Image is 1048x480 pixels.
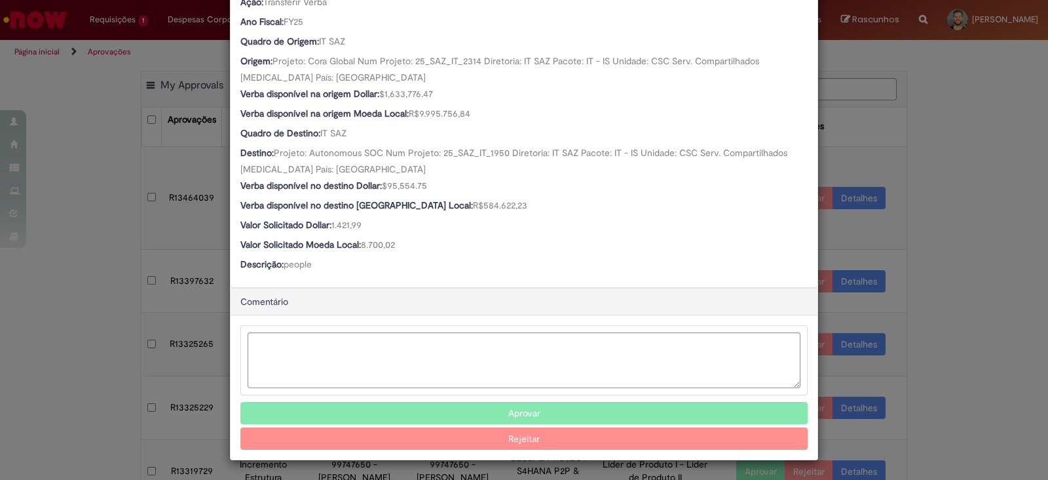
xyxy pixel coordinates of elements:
b: Verba disponível no destino [GEOGRAPHIC_DATA] Local: [240,199,473,211]
span: Projeto: Cora Global Num Projeto: 25_SAZ_IT_2314 Diretoria: IT SAZ Pacote: IT - IS Unidade: CSC S... [240,55,762,83]
b: Verba disponível na origem Dollar: [240,88,379,100]
b: Descrição: [240,258,284,270]
span: 8.700,02 [361,239,395,250]
b: Verba disponível no destino Dollar: [240,180,382,191]
span: $1,633,776.47 [379,88,433,100]
span: FY25 [284,16,303,28]
span: Projeto: Autonomous SOC Num Projeto: 25_SAZ_IT_1950 Diretoria: IT SAZ Pacote: IT - IS Unidade: CS... [240,147,790,175]
span: IT SAZ [319,35,345,47]
span: R$9.995.756,84 [409,108,470,119]
span: 1.421,99 [331,219,362,231]
span: R$584.622,23 [473,199,527,211]
b: Quadro de Origem: [240,35,319,47]
span: IT SAZ [320,127,346,139]
b: Quadro de Destino: [240,127,320,139]
b: Destino: [240,147,274,159]
button: Rejeitar [240,428,808,450]
span: Comentário [240,296,288,308]
span: $95,554.75 [382,180,427,191]
b: Origem: [240,55,272,67]
b: Ano Fiscal: [240,16,284,28]
button: Aprovar [240,402,808,424]
span: people [284,258,312,270]
b: Valor Solicitado Moeda Local: [240,239,361,250]
b: Valor Solicitado Dollar: [240,219,331,231]
b: Verba disponível na origem Moeda Local: [240,108,409,119]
